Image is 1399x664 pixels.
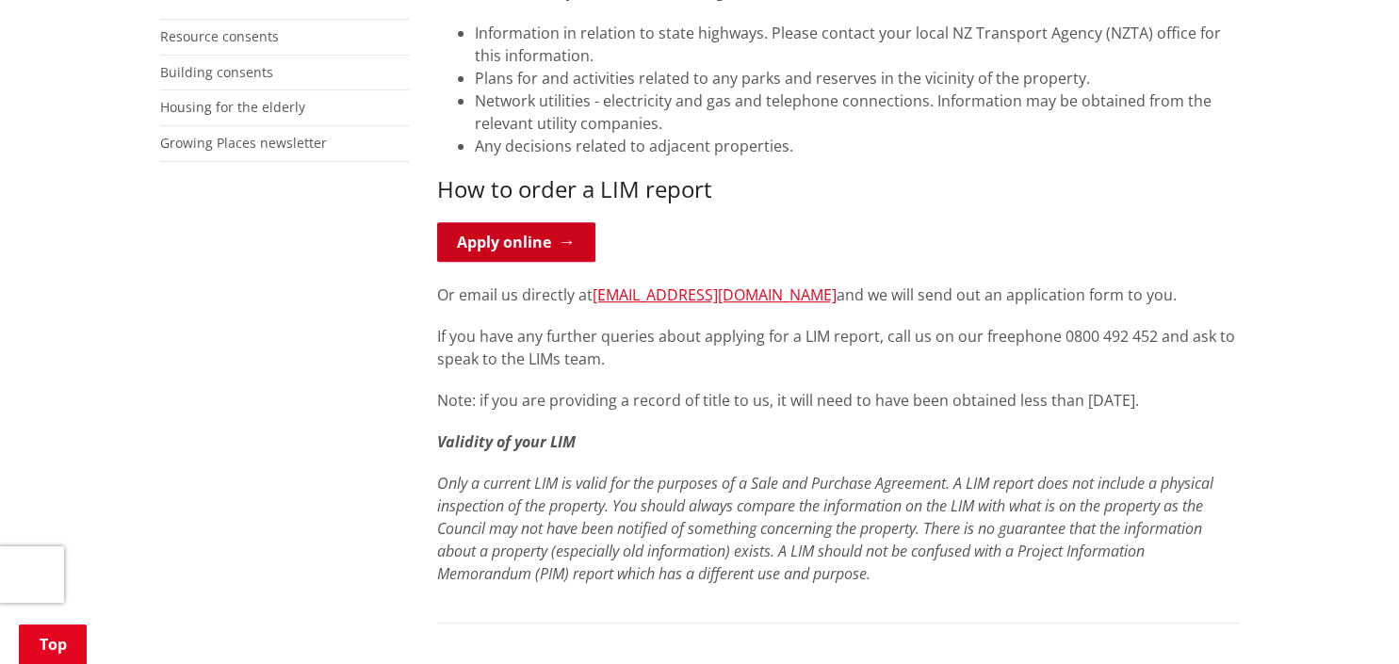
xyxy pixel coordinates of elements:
li: Plans for and activities related to any parks and reserves in the vicinity of the property. [475,67,1240,89]
li: Network utilities - electricity and gas and telephone connections. Information may be obtained fr... [475,89,1240,135]
p: Or email us directly at and we will send out an application form to you. [437,283,1240,306]
p: If you have any further queries about applying for a LIM report, call us on our freephone 0800 49... [437,325,1240,370]
a: Resource consents [160,27,279,45]
a: [EMAIL_ADDRESS][DOMAIN_NAME] [593,284,837,305]
a: Building consents [160,63,273,81]
em: Only a current LIM is valid for the purposes of a Sale and Purchase Agreement. A LIM report does ... [437,473,1213,584]
em: Validity of your LIM [437,431,576,452]
li: Any decisions related to adjacent properties. [475,135,1240,157]
a: Growing Places newsletter [160,134,327,152]
a: Housing for the elderly [160,98,305,116]
p: Note: if you are providing a record of title to us, it will need to have been obtained less than ... [437,389,1240,412]
a: Top [19,624,87,664]
iframe: Messenger Launcher [1312,585,1380,653]
h3: How to order a LIM report [437,176,1240,203]
li: Information in relation to state highways. Please contact your local NZ Transport Agency (NZTA) o... [475,22,1240,67]
a: Apply online [437,222,595,262]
